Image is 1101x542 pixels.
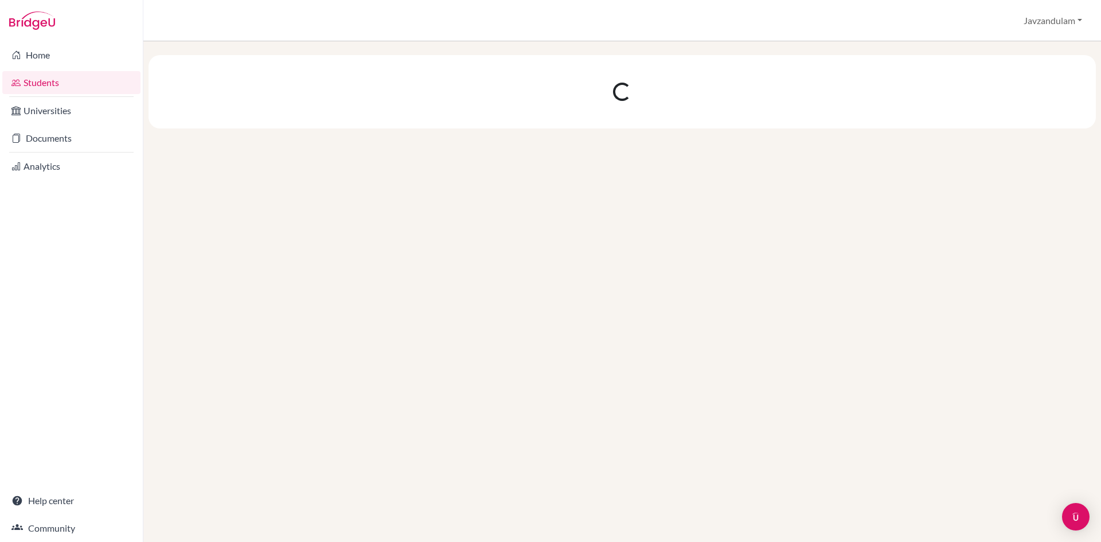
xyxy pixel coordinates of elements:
[2,517,140,540] a: Community
[2,44,140,67] a: Home
[2,127,140,150] a: Documents
[9,11,55,30] img: Bridge-U
[2,489,140,512] a: Help center
[2,71,140,94] a: Students
[1018,10,1087,32] button: Javzandulam
[1062,503,1090,531] div: Open Intercom Messenger
[2,99,140,122] a: Universities
[2,155,140,178] a: Analytics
